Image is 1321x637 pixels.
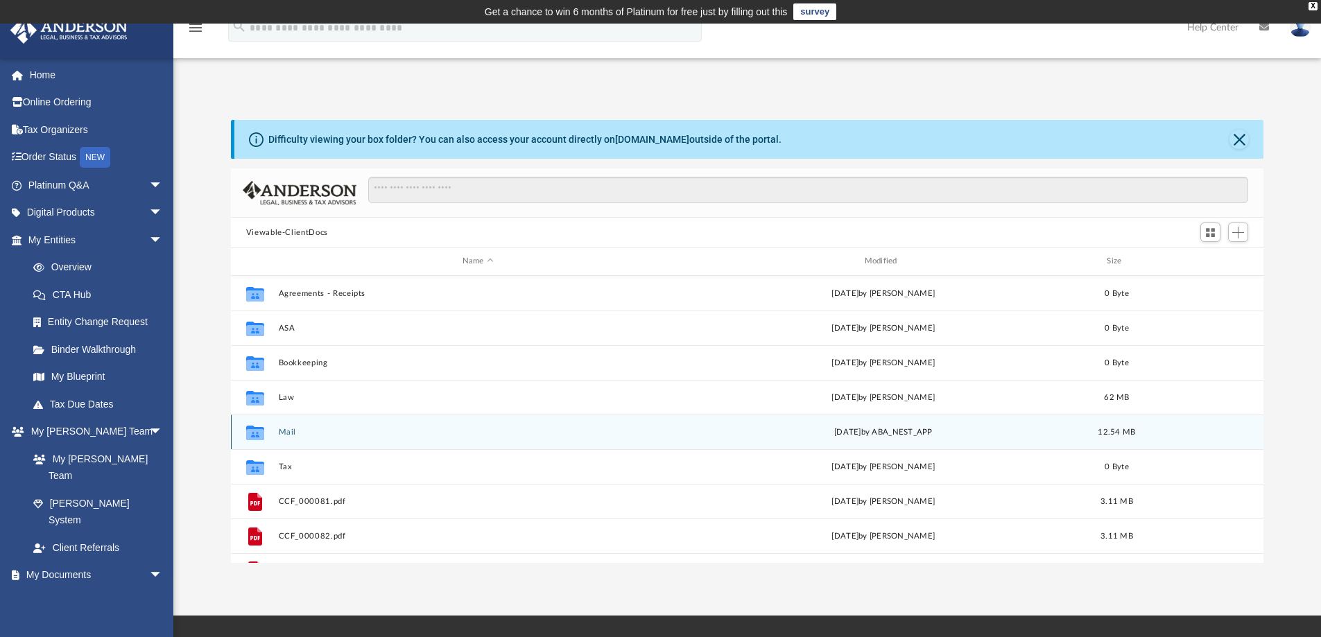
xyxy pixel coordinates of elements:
[684,287,1083,299] div: [DATE] by [PERSON_NAME]
[684,356,1083,369] div: [DATE] by [PERSON_NAME]
[1100,532,1133,539] span: 3.11 MB
[246,227,328,239] button: Viewable-ClientDocs
[19,588,170,616] a: Box
[268,132,782,147] div: Difficulty viewing your box folder? You can also access your account directly on outside of the p...
[19,308,184,336] a: Entity Change Request
[277,255,677,268] div: Name
[1105,289,1129,297] span: 0 Byte
[19,254,184,281] a: Overview
[149,171,177,200] span: arrow_drop_down
[1150,255,1247,268] div: id
[684,322,1083,334] div: [DATE] by [PERSON_NAME]
[1105,324,1129,331] span: 0 Byte
[684,530,1083,542] div: [DATE] by [PERSON_NAME]
[1290,17,1311,37] img: User Pic
[10,171,184,199] a: Platinum Q&Aarrow_drop_down
[278,393,677,402] button: Law
[19,281,184,308] a: CTA Hub
[19,390,184,418] a: Tax Due Dates
[10,116,184,143] a: Tax Organizers
[278,462,677,471] button: Tax
[1200,222,1221,242] button: Switch to Grid View
[1105,358,1129,366] span: 0 Byte
[187,19,204,36] i: menu
[19,534,177,561] a: Client Referrals
[80,147,110,168] div: NEW
[1229,130,1249,149] button: Close
[19,363,177,391] a: My Blueprint
[368,177,1248,203] input: Search files and folders
[149,199,177,227] span: arrow_drop_down
[237,255,272,268] div: id
[10,143,184,172] a: Order StatusNEW
[232,19,247,34] i: search
[149,418,177,446] span: arrow_drop_down
[6,17,132,44] img: Anderson Advisors Platinum Portal
[1309,2,1318,10] div: close
[10,418,177,446] a: My [PERSON_NAME] Teamarrow_drop_down
[278,358,677,367] button: Bookkeeping
[19,489,177,534] a: [PERSON_NAME] System
[10,561,177,589] a: My Documentsarrow_drop_down
[149,226,177,254] span: arrow_drop_down
[187,26,204,36] a: menu
[683,255,1082,268] div: Modified
[793,3,836,20] a: survey
[10,226,184,254] a: My Entitiesarrow_drop_down
[1100,497,1133,505] span: 3.11 MB
[831,393,858,401] span: [DATE]
[149,561,177,590] span: arrow_drop_down
[684,460,1083,473] div: [DATE] by [PERSON_NAME]
[10,61,184,89] a: Home
[10,199,184,227] a: Digital Productsarrow_drop_down
[1089,255,1144,268] div: Size
[615,134,689,145] a: [DOMAIN_NAME]
[278,532,677,541] button: CCF_000082.pdf
[1228,222,1249,242] button: Add
[1098,428,1135,435] span: 12.54 MB
[485,3,788,20] div: Get a chance to win 6 months of Platinum for free just by filling out this
[231,276,1264,563] div: grid
[1105,462,1129,470] span: 0 Byte
[19,335,184,363] a: Binder Walkthrough
[10,89,184,116] a: Online Ordering
[1104,393,1129,401] span: 62 MB
[278,324,677,333] button: ASA
[684,426,1083,438] div: by ABA_NEST_APP
[278,289,677,298] button: Agreements - Receipts
[278,428,677,437] button: Mail
[834,428,861,435] span: [DATE]
[684,391,1083,403] div: by [PERSON_NAME]
[278,497,677,506] button: CCF_000081.pdf
[19,445,170,489] a: My [PERSON_NAME] Team
[684,495,1083,507] div: [DATE] by [PERSON_NAME]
